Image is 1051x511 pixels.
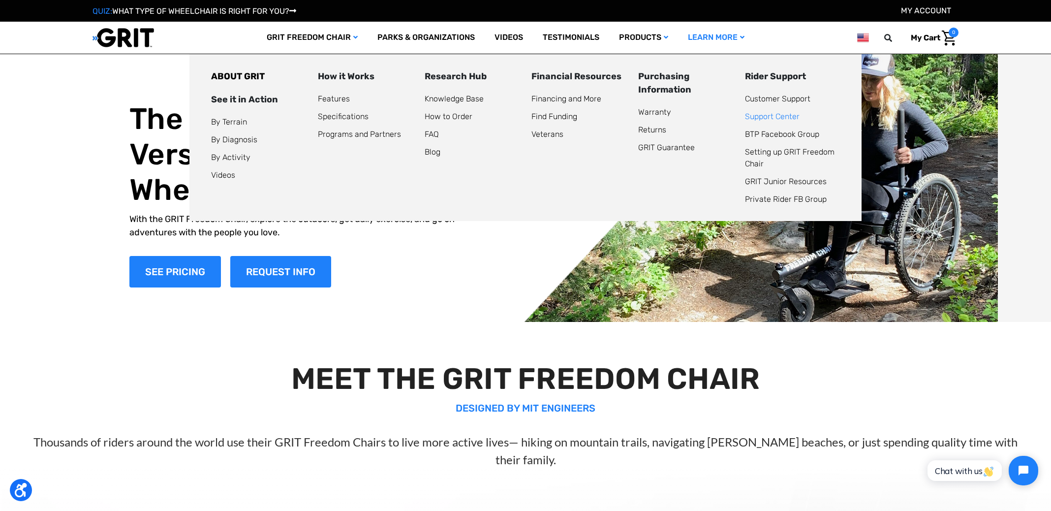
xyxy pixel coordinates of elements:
[917,447,1047,494] iframe: Tidio Chat
[911,33,940,42] span: My Cart
[638,143,695,152] a: GRIT Guarantee
[425,94,484,103] a: Knowledge Base
[949,28,958,37] span: 0
[211,135,257,144] a: By Diagnosis
[93,6,296,16] a: QUIZ:WHAT TYPE OF WHEELCHAIR IS RIGHT FOR YOU?
[745,129,819,139] a: BTP Facebook Group
[318,112,369,121] a: Specifications
[93,28,154,48] img: GRIT All-Terrain Wheelchair and Mobility Equipment
[257,22,368,54] a: GRIT Freedom Chair
[942,31,956,46] img: Cart
[745,94,810,103] a: Customer Support
[531,94,601,103] a: Financing and More
[531,112,577,121] a: Find Funding
[678,22,754,54] a: Learn More
[129,101,477,208] h1: The World's Most Versatile All-Terrain Wheelchair
[129,256,221,287] a: Shop Now
[318,129,401,139] a: Programs and Partners
[211,170,235,180] a: Videos
[211,117,247,127] a: By Terrain
[638,125,666,134] a: Returns
[368,22,485,54] a: Parks & Organizations
[745,70,840,83] div: Rider Support
[230,256,331,287] a: Slide number 1, Request Information
[211,71,265,82] a: ABOUT GRIT
[745,194,827,204] a: Private Rider FB Group
[609,22,678,54] a: Products
[531,129,563,139] a: Veterans
[318,70,413,83] div: How it Works
[318,94,350,103] a: Features
[211,93,306,106] div: See it in Action
[903,28,958,48] a: Cart with 0 items
[745,112,800,121] a: Support Center
[129,213,477,239] p: With the GRIT Freedom Chair, explore the outdoors, get daily exercise, and go on adventures with ...
[93,6,112,16] span: QUIZ:
[26,361,1024,397] h2: MEET THE GRIT FREEDOM CHAIR
[533,22,609,54] a: Testimonials
[638,70,733,96] div: Purchasing Information
[425,129,439,139] a: FAQ
[425,147,440,157] a: Blog
[485,22,533,54] a: Videos
[889,28,903,48] input: Search
[745,147,835,168] a: Setting up GRIT Freedom Chair
[857,32,869,44] img: us.png
[211,153,250,162] a: By Activity
[901,6,951,15] a: Account
[425,112,472,121] a: How to Order
[26,433,1024,469] p: Thousands of riders around the world use their GRIT Freedom Chairs to live more active lives— hik...
[531,70,626,83] div: Financial Resources
[425,70,520,83] div: Research Hub
[638,107,671,117] a: Warranty
[26,401,1024,415] p: DESIGNED BY MIT ENGINEERS
[745,177,827,186] a: GRIT Junior Resources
